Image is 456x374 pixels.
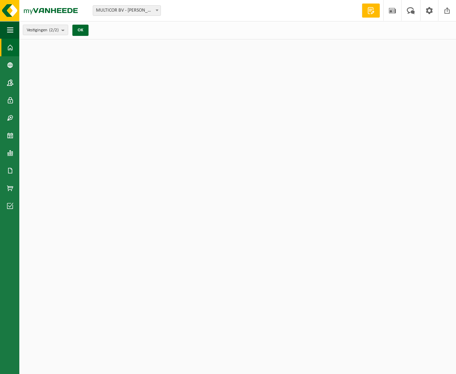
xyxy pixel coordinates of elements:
[93,5,161,16] span: MULTICOR BV - KERKHOVE
[27,25,59,36] span: Vestigingen
[23,25,68,35] button: Vestigingen(2/2)
[49,28,59,32] count: (2/2)
[93,6,161,15] span: MULTICOR BV - KERKHOVE
[72,25,89,36] button: OK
